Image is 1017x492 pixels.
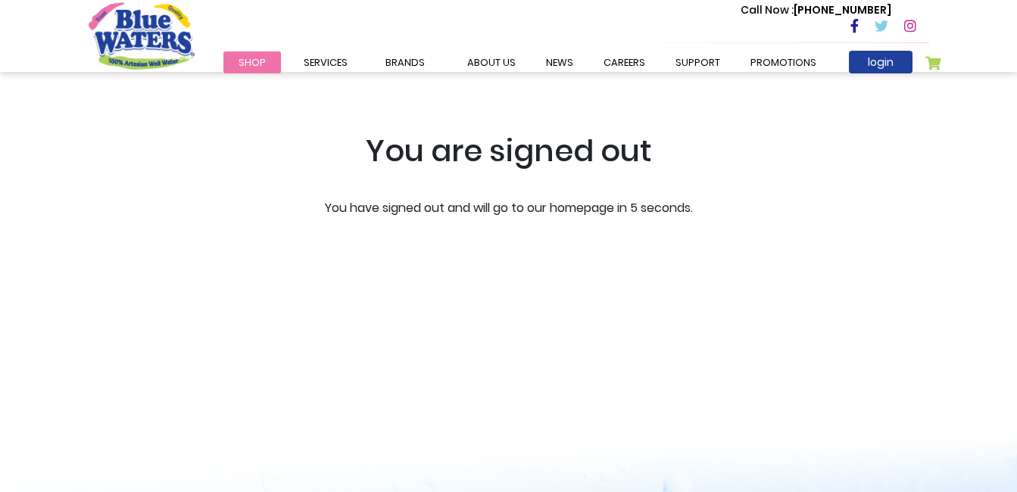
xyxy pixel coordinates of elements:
[39,199,978,217] p: You have signed out and will go to our homepage in 5 seconds.
[304,55,348,70] span: Services
[89,2,195,69] a: store logo
[735,51,831,73] a: Promotions
[366,129,652,172] span: You are signed out
[660,51,735,73] a: support
[588,51,660,73] a: careers
[239,55,266,70] span: Shop
[452,51,531,73] a: about us
[849,51,912,73] a: login
[741,2,794,17] span: Call Now :
[385,55,425,70] span: Brands
[741,2,891,18] p: [PHONE_NUMBER]
[531,51,588,73] a: News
